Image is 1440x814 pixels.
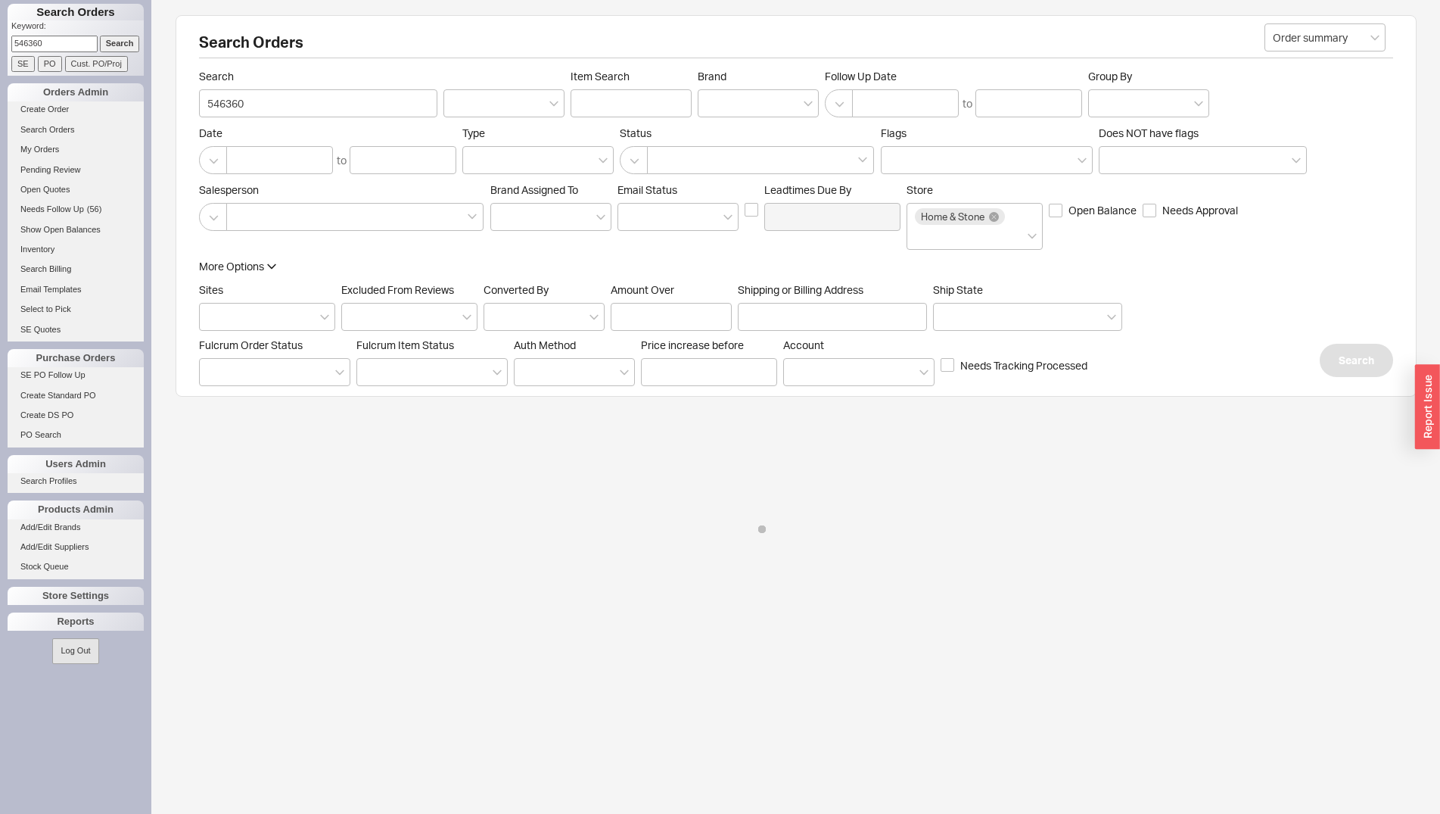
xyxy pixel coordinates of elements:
[783,338,824,351] span: Account
[8,349,144,367] div: Purchase Orders
[1107,151,1118,169] input: Does NOT have flags
[825,70,1082,83] span: Follow Up Date
[8,587,144,605] div: Store Settings
[8,501,144,519] div: Products Admin
[723,214,732,220] svg: open menu
[915,227,925,245] input: Store
[8,182,144,198] a: Open Quotes
[596,214,605,220] svg: open menu
[8,455,144,473] div: Users Admin
[471,151,481,169] input: Type
[199,338,303,351] span: Fulcrum Order Status
[738,283,927,297] span: Shipping or Billing Address
[933,283,983,296] span: Ship State
[963,96,972,111] div: to
[1068,203,1137,218] span: Open Balance
[11,56,35,72] input: SE
[1264,23,1386,51] input: Select...
[881,126,907,139] span: Flags
[549,101,558,107] svg: open menu
[1088,70,1132,83] span: Group By
[52,638,98,663] button: Log Out
[8,427,144,443] a: PO Search
[8,122,144,138] a: Search Orders
[571,70,692,83] span: Item Search
[522,363,533,381] input: Auth Method
[199,183,484,197] span: Salesperson
[8,242,144,257] a: Inventory
[20,204,84,214] span: Needs Follow Up
[100,36,140,51] input: Search
[341,283,454,296] span: Excluded From Reviews
[365,363,375,381] input: Fulcrum Item Status
[889,151,900,169] input: Flags
[8,519,144,535] a: Add/Edit Brands
[356,338,454,351] span: Fulcrum Item Status
[207,308,218,326] input: Sites
[8,142,144,157] a: My Orders
[199,259,276,274] button: More Options
[514,338,576,351] span: Auth Method
[199,259,264,274] div: More Options
[589,314,599,320] svg: open menu
[8,222,144,238] a: Show Open Balances
[484,283,549,296] span: Converted By
[617,183,677,196] span: Em ​ ail Status
[199,283,223,296] span: Sites
[1320,344,1393,377] button: Search
[199,35,1393,58] h2: Search Orders
[8,301,144,317] a: Select to Pick
[1370,35,1379,41] svg: open menu
[20,165,81,174] span: Pending Review
[1194,101,1203,107] svg: open menu
[641,338,777,352] span: Price increase before
[8,162,144,178] a: Pending Review
[706,95,717,112] input: Brand
[1099,126,1199,139] span: Does NOT have flags
[8,407,144,423] a: Create DS PO
[8,282,144,298] a: Email Templates
[11,20,144,36] p: Keyword:
[337,153,347,168] div: to
[87,204,102,214] span: ( 56 )
[199,126,456,140] span: Date
[941,358,954,372] input: Needs Tracking Processed
[611,283,732,297] span: Amount Over
[207,363,218,381] input: Fulcrum Order Status
[8,101,144,117] a: Create Order
[8,613,144,631] div: Reports
[490,183,578,196] span: Brand Assigned To
[764,183,900,197] span: Leadtimes Due By
[907,183,933,196] span: Store
[8,473,144,489] a: Search Profiles
[8,4,144,20] h1: Search Orders
[65,56,128,72] input: Cust. PO/Proj
[8,539,144,555] a: Add/Edit Suppliers
[38,56,62,72] input: PO
[8,201,144,217] a: Needs Follow Up(56)
[941,308,952,326] input: Ship State
[1339,351,1374,370] span: Search
[620,126,875,140] span: Status
[738,303,927,331] input: Shipping or Billing Address
[919,370,928,376] svg: open menu
[199,89,437,117] input: Search
[8,367,144,383] a: SE PO Follow Up
[1143,204,1156,217] input: Needs Approval
[8,388,144,404] a: Create Standard PO
[571,89,692,117] input: Item Search
[8,83,144,101] div: Orders Admin
[462,126,485,139] span: Type
[8,559,144,575] a: Stock Queue
[8,261,144,277] a: Search Billing
[960,358,1087,373] span: Needs Tracking Processed
[199,70,437,83] span: Search
[1049,204,1062,217] input: Open Balance
[611,303,732,331] input: Amount Over
[8,322,144,338] a: SE Quotes
[462,314,471,320] svg: open menu
[698,70,726,83] span: Brand
[921,211,984,222] span: Home & Stone
[1162,203,1238,218] span: Needs Approval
